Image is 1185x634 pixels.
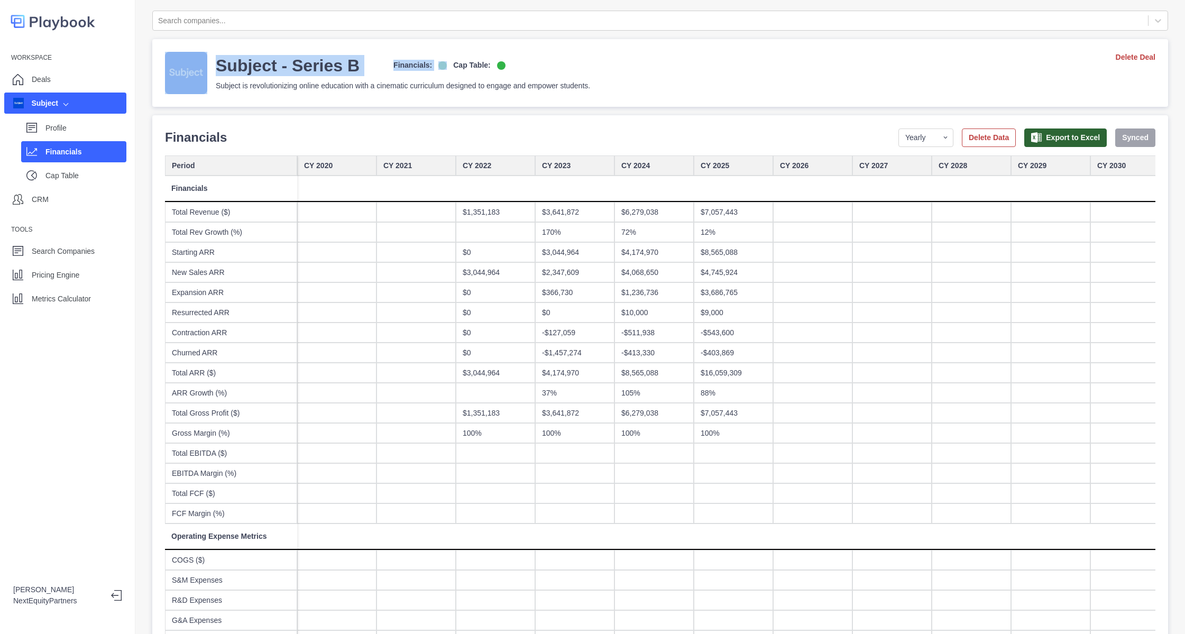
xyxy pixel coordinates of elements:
div: G&A Expenses [165,610,297,630]
img: logo-colored [11,11,95,32]
button: Delete Data [962,128,1016,147]
div: 100% [456,423,535,443]
div: CY 2028 [932,155,1011,176]
div: ARR Growth (%) [165,383,297,403]
div: -$127,059 [535,323,614,343]
h3: Subject - Series B [216,55,360,76]
div: CY 2027 [852,155,932,176]
div: -$543,600 [694,323,773,343]
div: 88% [694,383,773,403]
div: Resurrected ARR [165,302,297,323]
div: Starting ARR [165,242,297,262]
div: $16,059,309 [694,363,773,383]
div: 100% [535,423,614,443]
p: Pricing Engine [32,270,79,281]
div: $1,236,736 [614,282,694,302]
div: Subject [13,98,58,109]
p: Financials [45,146,126,158]
div: $3,044,964 [456,262,535,282]
img: on-logo [497,61,506,70]
div: $3,044,964 [456,363,535,383]
div: New Sales ARR [165,262,297,282]
div: CY 2023 [535,155,614,176]
div: CY 2021 [376,155,456,176]
div: -$511,938 [614,323,694,343]
div: Contraction ARR [165,323,297,343]
p: Financials: [393,60,432,71]
div: Gross Margin (%) [165,423,297,443]
div: 72% [614,222,694,242]
p: Search Companies [32,246,95,257]
div: 37% [535,383,614,403]
div: EBITDA Margin (%) [165,463,297,483]
div: $3,686,765 [694,282,773,302]
div: $4,174,970 [614,242,694,262]
div: $8,565,088 [694,242,773,262]
div: CY 2024 [614,155,694,176]
div: S&M Expenses [165,570,297,590]
div: Financials [165,176,297,202]
p: Financials [165,128,227,147]
div: $4,745,924 [694,262,773,282]
div: Total EBITDA ($) [165,443,297,463]
div: 100% [694,423,773,443]
p: Deals [32,74,51,85]
div: 100% [614,423,694,443]
div: CY 2025 [694,155,773,176]
img: company image [13,98,24,108]
div: 12% [694,222,773,242]
div: -$403,869 [694,343,773,363]
div: $4,174,970 [535,363,614,383]
div: $6,279,038 [614,202,694,222]
div: $10,000 [614,302,694,323]
div: $3,044,964 [535,242,614,262]
p: Cap Table [45,170,126,181]
div: Total FCF ($) [165,483,297,503]
p: Metrics Calculator [32,293,91,305]
div: $4,068,650 [614,262,694,282]
div: $7,057,443 [694,403,773,423]
div: $1,351,183 [456,202,535,222]
div: $0 [535,302,614,323]
a: Delete Deal [1116,52,1155,63]
div: COGS ($) [165,550,297,570]
img: on-logo [438,61,447,70]
div: CY 2020 [297,155,376,176]
div: -$1,457,274 [535,343,614,363]
div: $1,351,183 [456,403,535,423]
div: Total Revenue ($) [165,202,297,222]
div: $3,641,872 [535,202,614,222]
div: 105% [614,383,694,403]
div: Period [165,155,297,176]
div: $0 [456,323,535,343]
div: -$413,330 [614,343,694,363]
div: $8,565,088 [614,363,694,383]
div: CY 2030 [1090,155,1170,176]
button: Export to Excel [1024,128,1107,147]
div: Total Gross Profit ($) [165,403,297,423]
div: $0 [456,302,535,323]
div: Total Rev Growth (%) [165,222,297,242]
p: NextEquityPartners [13,595,103,607]
div: $9,000 [694,302,773,323]
button: Synced [1115,128,1155,147]
div: CY 2022 [456,155,535,176]
div: CY 2029 [1011,155,1090,176]
div: $0 [456,282,535,302]
div: Expansion ARR [165,282,297,302]
div: $0 [456,242,535,262]
p: CRM [32,194,49,205]
div: 170% [535,222,614,242]
img: company-logo [165,52,207,94]
div: $366,730 [535,282,614,302]
div: CY 2026 [773,155,852,176]
div: Total ARR ($) [165,363,297,383]
p: Profile [45,123,126,134]
p: [PERSON_NAME] [13,584,103,595]
div: Operating Expense Metrics [165,523,297,550]
div: $3,641,872 [535,403,614,423]
div: $6,279,038 [614,403,694,423]
div: $0 [456,343,535,363]
div: R&D Expenses [165,590,297,610]
p: Subject is revolutionizing online education with a cinematic curriculum designed to engage and em... [216,80,590,91]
